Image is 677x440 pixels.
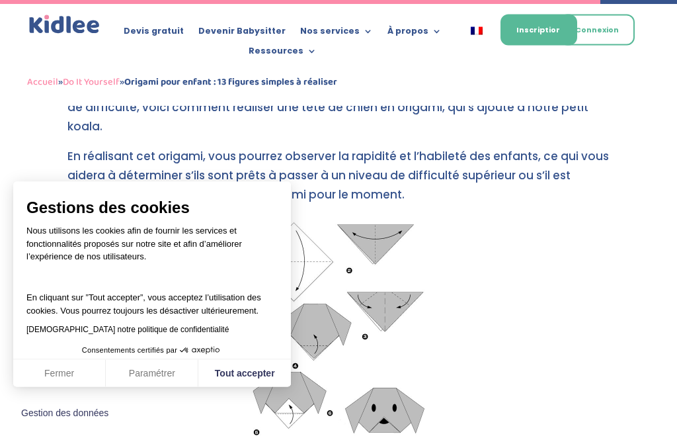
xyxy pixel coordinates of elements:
a: Ressources [249,46,317,61]
a: Do It Yourself [63,74,120,90]
button: Fermer [13,360,106,388]
img: logo_kidlee_bleu [27,13,102,36]
button: Consentements certifiés par [75,342,229,359]
button: Fermer le widget sans consentement [13,400,116,427]
a: Accueil [27,74,58,90]
a: Connexion [559,15,635,46]
a: Inscription [500,15,577,46]
span: Gestion des données [21,408,108,419]
button: Tout accepter [198,360,291,388]
span: Gestions des cookies [26,198,278,218]
p: En réalisant cet origami, vous pourrez observer la rapidité et l’habileté des enfants, ce qui vou... [67,148,609,216]
span: » » [27,74,337,90]
p: Nous utilisons les cookies afin de fournir les services et fonctionnalités proposés sur notre sit... [26,224,278,272]
a: Devenir Babysitter [198,26,286,41]
a: Devis gratuit [124,26,184,41]
strong: Origami pour enfant : 13 figures simples à réaliser [124,74,337,90]
svg: Axeptio [180,331,219,371]
a: Nos services [300,26,373,41]
span: Consentements certifiés par [82,347,177,354]
p: Toujours dans l’esprit de proposer des tutoriels d’ avec différents niveaux de difficulté, voici ... [67,79,609,148]
img: Français [471,27,483,35]
a: [DEMOGRAPHIC_DATA] notre politique de confidentialité [26,325,229,334]
button: Paramétrer [106,360,198,388]
p: En cliquant sur ”Tout accepter”, vous acceptez l’utilisation des cookies. Vous pourrez toujours l... [26,279,278,318]
a: À propos [387,26,442,41]
a: Kidlee Logo [27,13,102,36]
